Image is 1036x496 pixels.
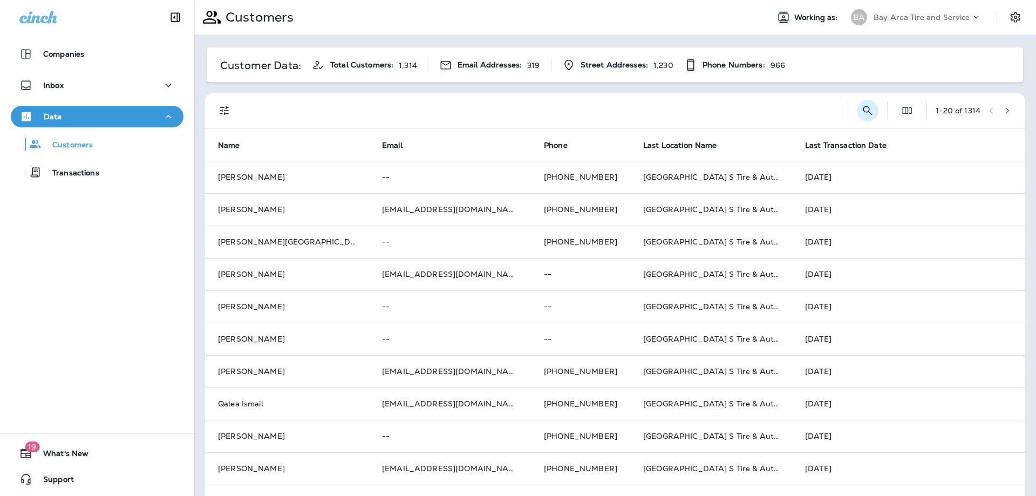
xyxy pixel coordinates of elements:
span: Last Location Name [643,140,731,150]
p: 966 [771,61,785,70]
span: [GEOGRAPHIC_DATA] S Tire & Auto Service [643,302,807,311]
span: Email [382,140,417,150]
p: -- [544,335,617,343]
p: Customers [42,140,93,151]
button: Filters [214,100,235,121]
button: Edit Fields [896,100,918,121]
button: Settings [1006,8,1025,27]
td: [PERSON_NAME][GEOGRAPHIC_DATA] [205,226,369,258]
td: [PERSON_NAME] [205,161,369,193]
span: Last Location Name [643,141,717,150]
span: Email [382,141,403,150]
span: Name [218,140,254,150]
td: [DATE] [792,193,1025,226]
td: [PHONE_NUMBER] [531,161,630,193]
td: [PHONE_NUMBER] [531,388,630,420]
span: [GEOGRAPHIC_DATA] S Tire & Auto Service [643,431,807,441]
span: [GEOGRAPHIC_DATA] S Tire & Auto Service [643,269,807,279]
td: [DATE] [792,388,1025,420]
p: Companies [43,50,84,58]
span: Phone Numbers: [703,60,765,70]
p: -- [382,237,518,246]
td: [DATE] [792,226,1025,258]
span: Working as: [794,13,840,22]
button: Collapse Sidebar [160,6,190,28]
span: [GEOGRAPHIC_DATA] S Tire & Auto Service [643,205,807,214]
td: Qalea Ismail [205,388,369,420]
td: [PHONE_NUMBER] [531,420,630,452]
span: [GEOGRAPHIC_DATA] S Tire & Auto Service [643,399,807,409]
td: [PERSON_NAME] [205,258,369,290]
p: Data [44,112,62,121]
button: Transactions [11,161,183,184]
p: -- [382,335,518,343]
button: Search Customers [857,100,878,121]
td: [DATE] [792,420,1025,452]
p: 1,230 [653,61,673,70]
td: [EMAIL_ADDRESS][DOMAIN_NAME] [369,193,531,226]
button: Inbox [11,74,183,96]
button: Data [11,106,183,127]
p: Customer Data: [220,61,301,70]
td: [DATE] [792,161,1025,193]
div: BA [851,9,867,25]
td: [PERSON_NAME] [205,193,369,226]
td: [PHONE_NUMBER] [531,226,630,258]
span: Phone [544,141,568,150]
span: Name [218,141,240,150]
td: [PERSON_NAME] [205,290,369,323]
td: [PERSON_NAME] [205,420,369,452]
td: [PHONE_NUMBER] [531,193,630,226]
button: Customers [11,133,183,155]
td: [DATE] [792,323,1025,355]
p: Transactions [42,168,99,179]
span: Street Addresses: [581,60,648,70]
p: -- [382,302,518,311]
span: [GEOGRAPHIC_DATA] S Tire & Auto Service [643,334,807,344]
td: [EMAIL_ADDRESS][DOMAIN_NAME] [369,355,531,388]
button: Companies [11,43,183,65]
td: [DATE] [792,355,1025,388]
span: Email Addresses: [458,60,522,70]
button: 19What's New [11,443,183,464]
td: [EMAIL_ADDRESS][DOMAIN_NAME] [369,388,531,420]
span: Total Customers: [330,60,393,70]
p: 1,314 [399,61,417,70]
p: Inbox [43,81,64,90]
p: Customers [221,9,294,25]
span: Last Transaction Date [805,141,887,150]
p: -- [544,270,617,278]
p: -- [382,432,518,440]
td: [PERSON_NAME] [205,452,369,485]
div: 1 - 20 of 1314 [936,106,980,115]
span: Phone [544,140,582,150]
button: Support [11,468,183,490]
p: Bay Area Tire and Service [874,13,970,22]
td: [DATE] [792,452,1025,485]
span: Last Transaction Date [805,140,901,150]
p: -- [544,302,617,311]
span: Support [32,475,74,488]
td: [DATE] [792,290,1025,323]
td: [EMAIL_ADDRESS][DOMAIN_NAME] [369,258,531,290]
span: [GEOGRAPHIC_DATA] S Tire & Auto Service [643,366,807,376]
span: [GEOGRAPHIC_DATA] S Tire & Auto Service [643,464,807,473]
td: [PHONE_NUMBER] [531,452,630,485]
td: [PHONE_NUMBER] [531,355,630,388]
span: [GEOGRAPHIC_DATA] S Tire & Auto Service [643,237,807,247]
td: [EMAIL_ADDRESS][DOMAIN_NAME] [369,452,531,485]
p: 319 [527,61,540,70]
span: [GEOGRAPHIC_DATA] S Tire & Auto Service [643,172,807,182]
span: 19 [25,441,39,452]
td: [DATE] [792,258,1025,290]
td: [PERSON_NAME] [205,355,369,388]
span: What's New [32,449,88,462]
td: [PERSON_NAME] [205,323,369,355]
p: -- [382,173,518,181]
